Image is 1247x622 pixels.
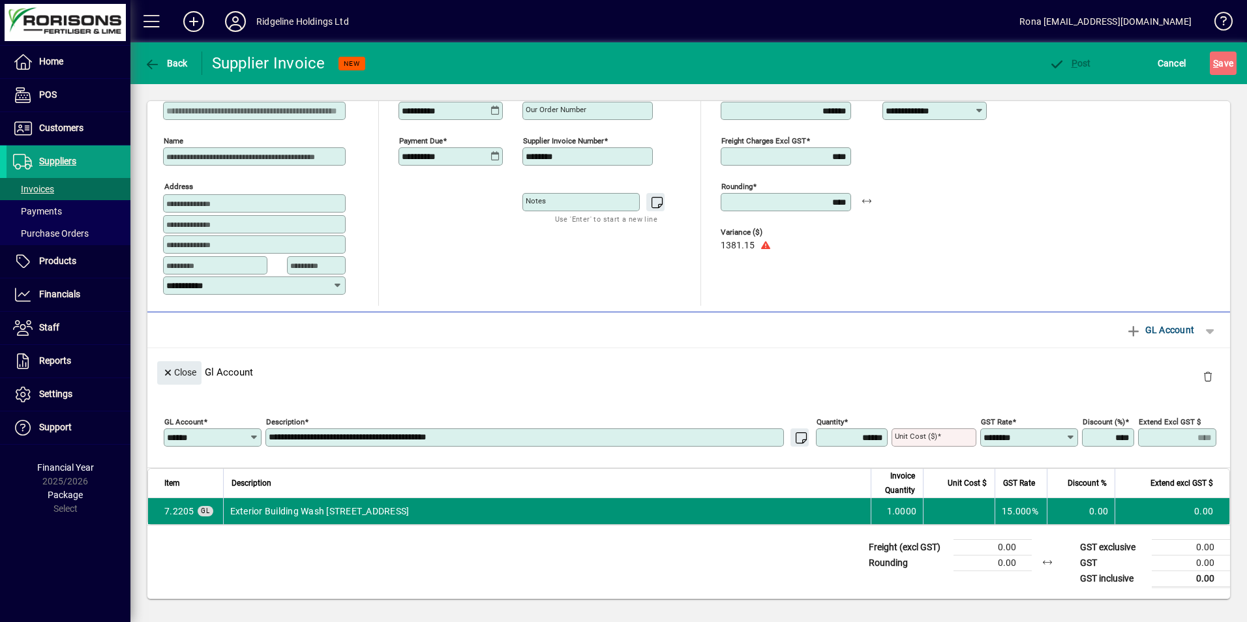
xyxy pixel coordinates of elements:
[164,417,203,426] mat-label: GL Account
[1213,58,1218,68] span: S
[7,245,130,278] a: Products
[37,462,94,473] span: Financial Year
[344,59,360,68] span: NEW
[1003,476,1035,490] span: GST Rate
[141,52,191,75] button: Back
[1154,52,1190,75] button: Cancel
[721,182,753,191] mat-label: Rounding
[13,228,89,239] span: Purchase Orders
[39,123,83,133] span: Customers
[1047,498,1115,524] td: 0.00
[39,256,76,266] span: Products
[173,10,215,33] button: Add
[39,422,72,432] span: Support
[721,228,799,237] span: Variance ($)
[7,411,130,444] a: Support
[164,505,194,518] span: Building Repairs
[995,498,1047,524] td: 15.000%
[266,417,305,426] mat-label: Description
[526,105,586,114] mat-label: Our order number
[7,345,130,378] a: Reports
[1049,58,1091,68] span: ost
[164,476,180,490] span: Item
[399,136,443,145] mat-label: Payment due
[201,507,210,514] span: GL
[147,348,1230,396] div: Gl Account
[13,206,62,216] span: Payments
[862,539,954,555] td: Freight (excl GST)
[130,52,202,75] app-page-header-button: Back
[7,222,130,244] a: Purchase Orders
[1152,539,1230,555] td: 0.00
[13,184,54,194] span: Invoices
[1210,52,1237,75] button: Save
[526,196,546,205] mat-label: Notes
[215,10,256,33] button: Profile
[1205,3,1231,45] a: Knowledge Base
[1045,52,1094,75] button: Post
[7,178,130,200] a: Invoices
[1152,555,1230,570] td: 0.00
[1158,53,1186,74] span: Cancel
[1074,570,1152,587] td: GST inclusive
[1074,555,1152,570] td: GST
[1213,53,1233,74] span: ave
[1074,539,1152,555] td: GST exclusive
[39,355,71,366] span: Reports
[954,539,1032,555] td: 0.00
[39,389,72,399] span: Settings
[7,46,130,78] a: Home
[7,200,130,222] a: Payments
[144,58,188,68] span: Back
[39,156,76,166] span: Suppliers
[39,289,80,299] span: Financials
[154,366,205,378] app-page-header-button: Close
[223,498,871,524] td: Exterior Building Wash [STREET_ADDRESS]
[895,432,937,441] mat-label: Unit Cost ($)
[39,89,57,100] span: POS
[232,476,271,490] span: Description
[1115,498,1229,524] td: 0.00
[1150,476,1213,490] span: Extend excl GST $
[256,11,349,32] div: Ridgeline Holdings Ltd
[948,476,987,490] span: Unit Cost $
[1072,58,1077,68] span: P
[721,241,755,251] span: 1381.15
[1139,417,1201,426] mat-label: Extend excl GST $
[981,417,1012,426] mat-label: GST rate
[157,361,202,385] button: Close
[954,555,1032,570] td: 0.00
[7,79,130,111] a: POS
[721,136,806,145] mat-label: Freight charges excl GST
[48,490,83,500] span: Package
[1083,417,1125,426] mat-label: Discount (%)
[212,53,325,74] div: Supplier Invoice
[555,211,657,226] mat-hint: Use 'Enter' to start a new line
[523,136,604,145] mat-label: Supplier invoice number
[1192,370,1224,382] app-page-header-button: Delete
[1152,570,1230,587] td: 0.00
[817,417,844,426] mat-label: Quantity
[7,312,130,344] a: Staff
[164,136,183,145] mat-label: Name
[162,362,196,383] span: Close
[879,469,915,497] span: Invoice Quantity
[862,555,954,570] td: Rounding
[1192,361,1224,392] button: Delete
[39,322,59,333] span: Staff
[7,278,130,311] a: Financials
[1068,476,1107,490] span: Discount %
[1019,11,1192,32] div: Rona [EMAIL_ADDRESS][DOMAIN_NAME]
[7,112,130,145] a: Customers
[871,498,923,524] td: 1.0000
[39,56,63,67] span: Home
[7,378,130,411] a: Settings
